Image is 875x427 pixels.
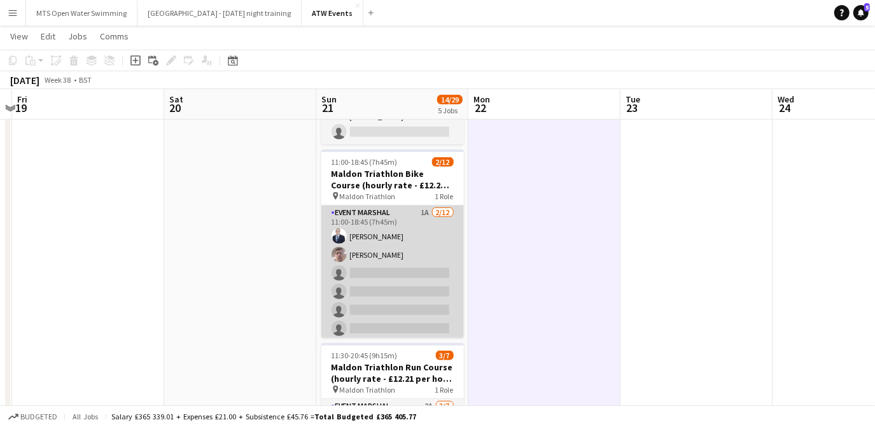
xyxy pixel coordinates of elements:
span: 11:00-18:45 (7h45m) [332,157,398,167]
span: 1 Role [435,192,454,201]
span: 11:30-20:45 (9h15m) [332,351,398,360]
button: ATW Events [302,1,363,25]
span: Comms [100,31,129,42]
a: Comms [95,28,134,45]
span: Week 38 [42,75,74,85]
span: 19 [15,101,27,115]
span: 24 [776,101,794,115]
span: 1 Role [435,385,454,395]
span: 20 [167,101,183,115]
span: Jobs [68,31,87,42]
span: View [10,31,28,42]
span: 21 [319,101,337,115]
span: Wed [778,94,794,105]
span: Mon [473,94,490,105]
span: 3/7 [436,351,454,360]
span: Fri [17,94,27,105]
span: 5 [864,3,870,11]
h3: Maldon Triathlon Run Course (hourly rate - £12.21 per hour if over 21 [321,361,464,384]
span: Edit [41,31,55,42]
button: [GEOGRAPHIC_DATA] - [DATE] night training [137,1,302,25]
span: All jobs [70,412,101,421]
a: Edit [36,28,60,45]
div: 5 Jobs [438,106,462,115]
a: 5 [853,5,869,20]
app-job-card: 11:00-18:45 (7h45m)2/12Maldon Triathlon Bike Course (hourly rate - £12.21 if over 21 Maldon Triat... [321,150,464,338]
span: Sat [169,94,183,105]
a: View [5,28,33,45]
button: Budgeted [6,410,59,424]
div: BST [79,75,92,85]
span: 22 [472,101,490,115]
h3: Maldon Triathlon Bike Course (hourly rate - £12.21 if over 21 [321,168,464,191]
span: 14/29 [437,95,463,104]
span: Sun [321,94,337,105]
button: MTS Open Water Swimming [26,1,137,25]
span: 23 [624,101,640,115]
span: Maldon Triathlon [340,192,396,201]
span: 2/12 [432,157,454,167]
span: Total Budgeted £365 405.77 [314,412,416,421]
div: Salary £365 339.01 + Expenses £21.00 + Subsistence £45.76 = [111,412,416,421]
a: Jobs [63,28,92,45]
span: Budgeted [20,412,57,421]
span: Maldon Triathlon [340,385,396,395]
div: [DATE] [10,74,39,87]
span: Tue [626,94,640,105]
